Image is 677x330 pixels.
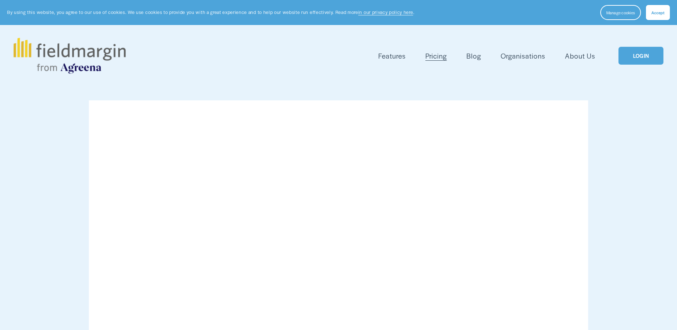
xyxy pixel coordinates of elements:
a: LOGIN [618,47,663,65]
img: fieldmargin.com [14,38,126,74]
button: Manage cookies [600,5,641,20]
span: Features [378,51,406,61]
a: Blog [466,50,481,62]
a: About Us [565,50,595,62]
button: Accept [646,5,670,20]
a: folder dropdown [378,50,406,62]
a: Organisations [501,50,545,62]
a: in our privacy policy here [358,9,413,15]
p: By using this website, you agree to our use of cookies. We use cookies to provide you with a grea... [7,9,414,16]
span: Manage cookies [606,10,635,15]
a: Pricing [425,50,447,62]
span: Accept [651,10,665,15]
